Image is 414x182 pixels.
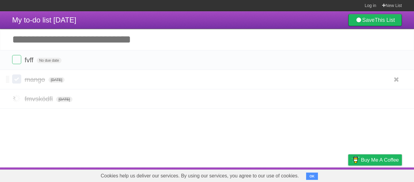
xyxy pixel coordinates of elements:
a: About [268,169,280,180]
label: Done [12,55,21,64]
b: This List [375,17,395,23]
span: [DATE] [56,97,72,102]
span: [DATE] [48,77,65,83]
button: OK [306,173,318,180]
a: Developers [288,169,312,180]
a: Suggest a feature [364,169,402,180]
label: Done [12,74,21,84]
a: Buy me a coffee [348,154,402,166]
span: fmvsködfl [25,95,54,103]
a: Terms [320,169,333,180]
a: Privacy [340,169,356,180]
a: SaveThis List [348,14,402,26]
span: Cookies help us deliver our services. By using our services, you agree to our use of cookies. [95,170,305,182]
span: mango [25,76,46,83]
img: Buy me a coffee [351,155,359,165]
span: My to-do list [DATE] [12,16,76,24]
span: No due date [37,58,61,63]
span: fvff [25,56,35,64]
span: Buy me a coffee [361,155,399,165]
label: Done [12,94,21,103]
